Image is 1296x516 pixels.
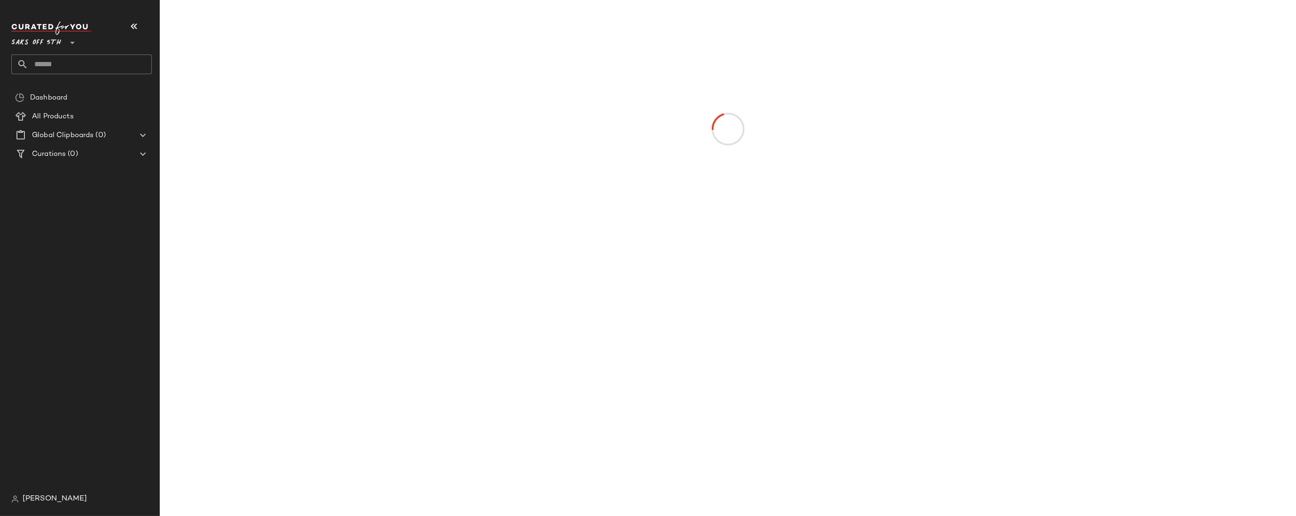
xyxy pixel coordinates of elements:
[11,22,91,35] img: cfy_white_logo.C9jOOHJF.svg
[32,149,66,160] span: Curations
[11,32,61,49] span: Saks OFF 5TH
[94,130,105,141] span: (0)
[30,92,67,103] span: Dashboard
[32,130,94,141] span: Global Clipboards
[15,93,24,102] img: svg%3e
[11,495,19,503] img: svg%3e
[32,111,74,122] span: All Products
[23,493,87,505] span: [PERSON_NAME]
[66,149,78,160] span: (0)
